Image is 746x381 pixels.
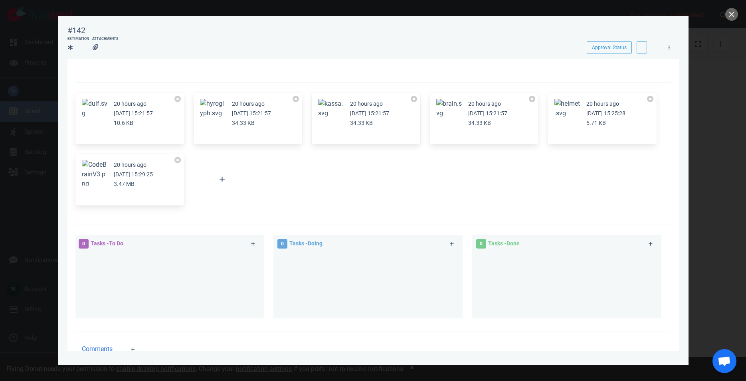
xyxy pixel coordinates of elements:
[232,110,271,116] small: [DATE] 15:21:57
[436,99,462,118] button: Zoom image
[82,99,107,118] button: Zoom image
[712,349,736,373] div: Open chat
[277,239,287,249] span: 0
[232,101,265,107] small: 20 hours ago
[82,344,113,354] span: Comments
[586,101,619,107] small: 20 hours ago
[350,120,373,126] small: 34.33 KB
[114,162,146,168] small: 20 hours ago
[91,240,123,247] span: Tasks - To Do
[92,36,119,42] div: Attachments
[82,160,107,189] button: Zoom image
[350,110,389,116] small: [DATE] 15:21:57
[350,101,383,107] small: 20 hours ago
[114,101,146,107] small: 20 hours ago
[468,110,507,116] small: [DATE] 15:21:57
[232,120,255,126] small: 34.33 KB
[318,99,344,118] button: Zoom image
[554,99,580,118] button: Zoom image
[476,239,486,249] span: 0
[79,239,89,249] span: 0
[114,171,153,178] small: [DATE] 15:29:25
[67,36,89,42] div: Estimation
[114,110,153,116] small: [DATE] 15:21:57
[289,240,323,247] span: Tasks - Doing
[468,120,491,126] small: 34.33 KB
[200,99,226,118] button: Zoom image
[114,181,135,187] small: 3.47 MB
[114,120,133,126] small: 10.6 KB
[587,41,632,53] button: Approval Status
[67,26,85,36] div: #142
[468,101,501,107] small: 20 hours ago
[725,8,738,21] button: close
[586,120,606,126] small: 5.71 KB
[586,110,625,116] small: [DATE] 15:25:28
[488,240,520,247] span: Tasks - Done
